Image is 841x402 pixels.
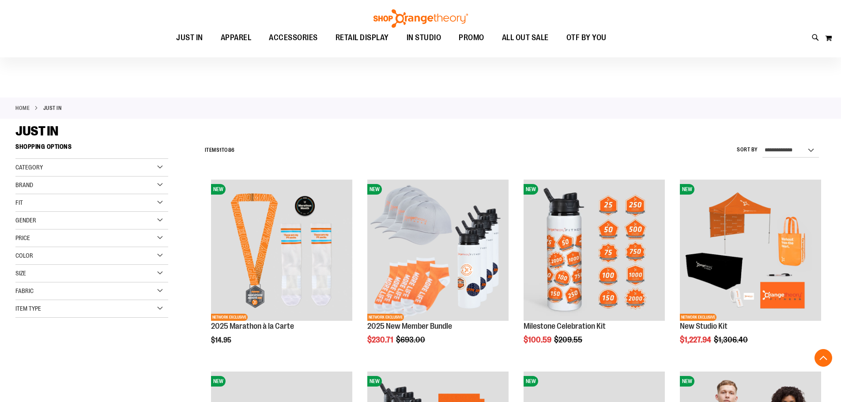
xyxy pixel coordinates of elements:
[15,139,168,159] strong: Shopping Options
[372,9,469,28] img: Shop Orangetheory
[524,184,538,195] span: NEW
[15,252,33,259] span: Color
[15,164,43,171] span: Category
[502,28,549,48] span: ALL OUT SALE
[680,180,821,322] a: New Studio KitNEWNETWORK EXCLUSIVE
[554,335,584,344] span: $209.55
[680,376,694,387] span: NEW
[680,322,728,331] a: New Studio Kit
[205,143,235,157] h2: Items to
[524,180,665,322] a: Milestone Celebration KitNEW
[367,180,509,321] img: 2025 New Member Bundle
[15,287,34,294] span: Fabric
[367,314,404,321] span: NETWORK EXCLUSIVE
[15,234,30,241] span: Price
[228,147,235,153] span: 86
[524,335,553,344] span: $100.59
[367,184,382,195] span: NEW
[680,335,713,344] span: $1,227.94
[367,180,509,322] a: 2025 New Member BundleNEWNETWORK EXCLUSIVE
[211,376,226,387] span: NEW
[269,28,318,48] span: ACCESSORIES
[815,349,832,367] button: Back To Top
[680,184,694,195] span: NEW
[396,335,426,344] span: $693.00
[524,376,538,387] span: NEW
[566,28,607,48] span: OTF BY YOU
[15,181,33,188] span: Brand
[524,180,665,321] img: Milestone Celebration Kit
[524,322,606,331] a: Milestone Celebration Kit
[15,199,23,206] span: Fit
[176,28,203,48] span: JUST IN
[15,104,30,112] a: Home
[519,175,669,367] div: product
[15,217,36,224] span: Gender
[211,336,233,344] span: $14.95
[714,335,749,344] span: $1,306.40
[15,270,26,277] span: Size
[207,175,357,367] div: product
[211,180,352,322] a: 2025 Marathon à la CarteNEWNETWORK EXCLUSIVE
[211,314,248,321] span: NETWORK EXCLUSIVE
[680,314,717,321] span: NETWORK EXCLUSIVE
[363,175,513,367] div: product
[211,184,226,195] span: NEW
[15,305,41,312] span: Item Type
[737,146,758,154] label: Sort By
[680,180,821,321] img: New Studio Kit
[211,180,352,321] img: 2025 Marathon à la Carte
[211,322,294,331] a: 2025 Marathon à la Carte
[367,376,382,387] span: NEW
[675,175,826,367] div: product
[221,28,252,48] span: APPAREL
[15,124,58,139] span: JUST IN
[367,335,395,344] span: $230.71
[219,147,222,153] span: 1
[407,28,441,48] span: IN STUDIO
[43,104,62,112] strong: JUST IN
[336,28,389,48] span: RETAIL DISPLAY
[459,28,484,48] span: PROMO
[367,322,452,331] a: 2025 New Member Bundle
